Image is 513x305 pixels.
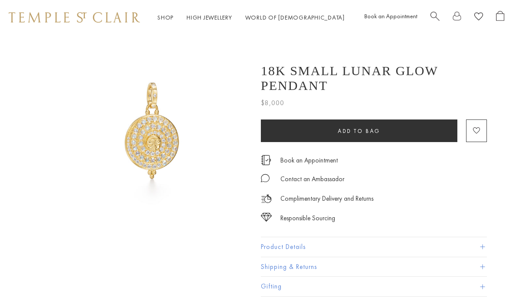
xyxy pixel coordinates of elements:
span: $8,000 [261,97,284,109]
img: icon_appointment.svg [261,155,271,165]
a: Book an Appointment [280,156,338,165]
button: Product Details [261,237,487,257]
img: Temple St. Clair [9,12,140,23]
img: 18K Small Lunar Glow Pendant [57,35,248,226]
button: Shipping & Returns [261,257,487,277]
a: Open Shopping Bag [496,11,504,24]
a: View Wishlist [474,11,483,24]
a: ShopShop [157,13,173,21]
nav: Main navigation [157,12,345,23]
img: icon_sourcing.svg [261,213,272,222]
p: Complimentary Delivery and Returns [280,193,373,204]
img: MessageIcon-01_2.svg [261,174,270,182]
a: High JewelleryHigh Jewellery [187,13,232,21]
button: Add to bag [261,119,457,142]
a: Search [430,11,440,24]
img: icon_delivery.svg [261,193,272,204]
button: Gifting [261,277,487,296]
a: Book an Appointment [364,12,417,20]
h1: 18K Small Lunar Glow Pendant [261,63,487,93]
a: World of [DEMOGRAPHIC_DATA]World of [DEMOGRAPHIC_DATA] [245,13,345,21]
div: Contact an Ambassador [280,174,344,185]
span: Add to bag [338,127,380,135]
div: Responsible Sourcing [280,213,335,224]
